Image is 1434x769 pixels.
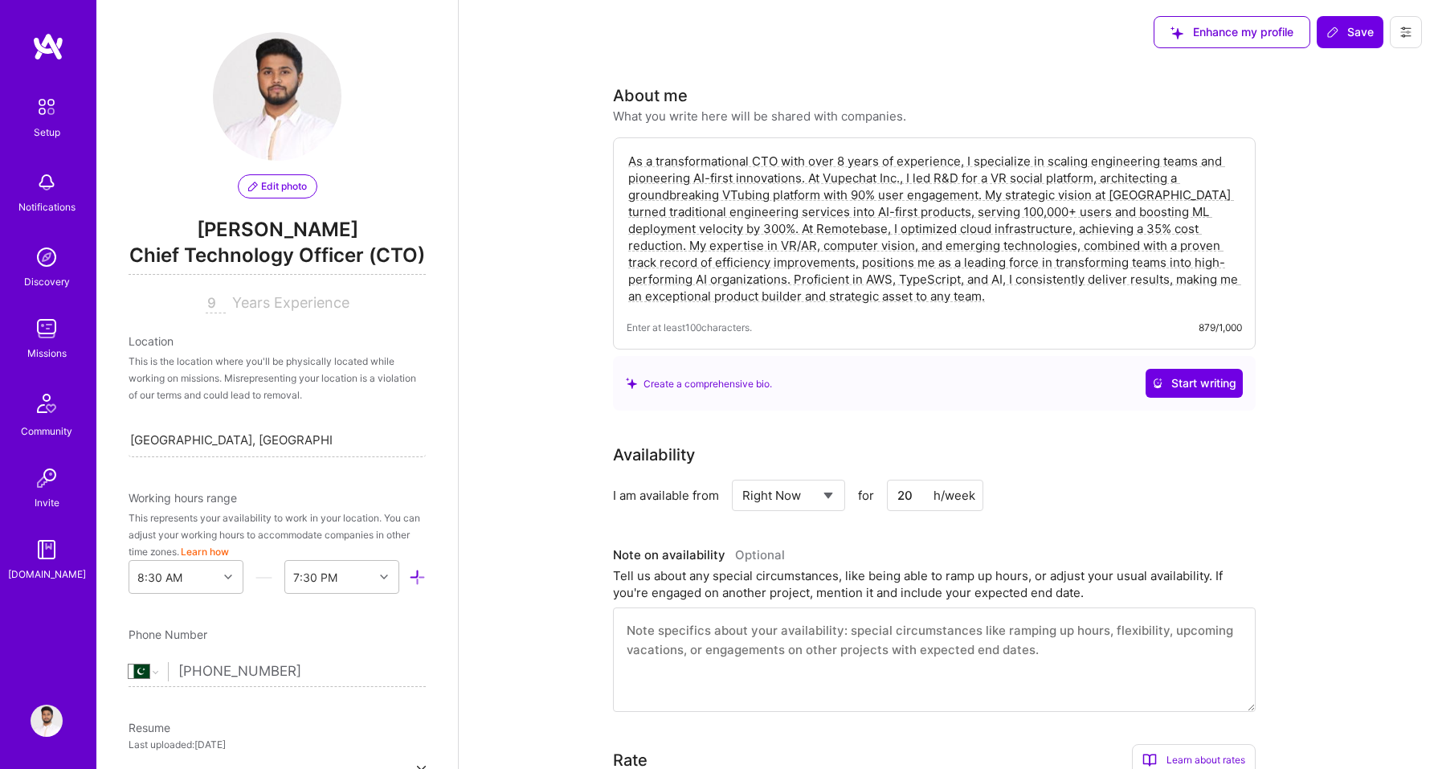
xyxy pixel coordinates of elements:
textarea: As a transformational CTO with over 8 years of experience, I specialize in scaling engineering te... [627,151,1242,306]
div: Setup [34,124,60,141]
div: Availability [613,443,695,467]
span: Working hours range [129,491,237,505]
span: Chief Technology Officer (CTO) [129,242,426,275]
div: Missions [27,345,67,362]
div: I am available from [613,487,719,504]
div: Create a comprehensive bio. [626,375,772,392]
i: icon BookOpen [1142,753,1157,767]
div: 879/1,000 [1199,319,1242,336]
span: Start writing [1152,375,1236,391]
img: bell [31,166,63,198]
span: [PERSON_NAME] [129,218,426,242]
span: Optional [735,547,785,562]
i: icon SuggestedTeams [626,378,637,389]
i: icon Chevron [224,573,232,581]
button: Start writing [1146,369,1243,398]
div: 7:30 PM [293,569,337,586]
div: Note on availability [613,543,785,567]
a: User Avatar [27,705,67,737]
input: XX [206,294,226,313]
div: About me [613,84,688,108]
img: User Avatar [31,705,63,737]
div: This represents your availability to work in your location. You can adjust your working hours to ... [129,509,426,560]
button: Save [1317,16,1383,48]
img: Invite [31,462,63,494]
div: Community [21,423,72,440]
span: Enter at least 100 characters. [627,319,752,336]
i: icon PencilPurple [248,182,258,191]
div: Tell us about any special circumstances, like being able to ramp up hours, or adjust your usual a... [613,567,1256,601]
span: for [858,487,874,504]
span: Resume [129,721,170,734]
div: Notifications [18,198,76,215]
div: Location [129,333,426,350]
img: setup [30,90,63,124]
img: guide book [31,534,63,566]
span: Years Experience [232,294,349,311]
div: Invite [35,494,59,511]
img: teamwork [31,313,63,345]
div: h/week [934,487,975,504]
i: icon CrystalBallWhite [1152,378,1163,389]
input: XX [887,480,983,511]
div: Discovery [24,273,70,290]
i: icon Chevron [380,573,388,581]
div: Last uploaded: [DATE] [129,736,426,753]
span: Phone Number [129,628,207,641]
input: +1 (000) 000-0000 [178,648,426,695]
img: logo [32,32,64,61]
img: discovery [31,241,63,273]
button: Learn how [181,543,229,560]
span: Save [1326,24,1374,40]
div: 8:30 AM [137,569,182,586]
div: This is the location where you'll be physically located while working on missions. Misrepresentin... [129,353,426,403]
div: [DOMAIN_NAME] [8,566,86,583]
span: Edit photo [248,179,307,194]
img: User Avatar [213,32,341,161]
img: Community [27,384,66,423]
div: What you write here will be shared with companies. [613,108,906,125]
button: Edit photo [238,174,317,198]
i: icon HorizontalInLineDivider [255,569,272,586]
